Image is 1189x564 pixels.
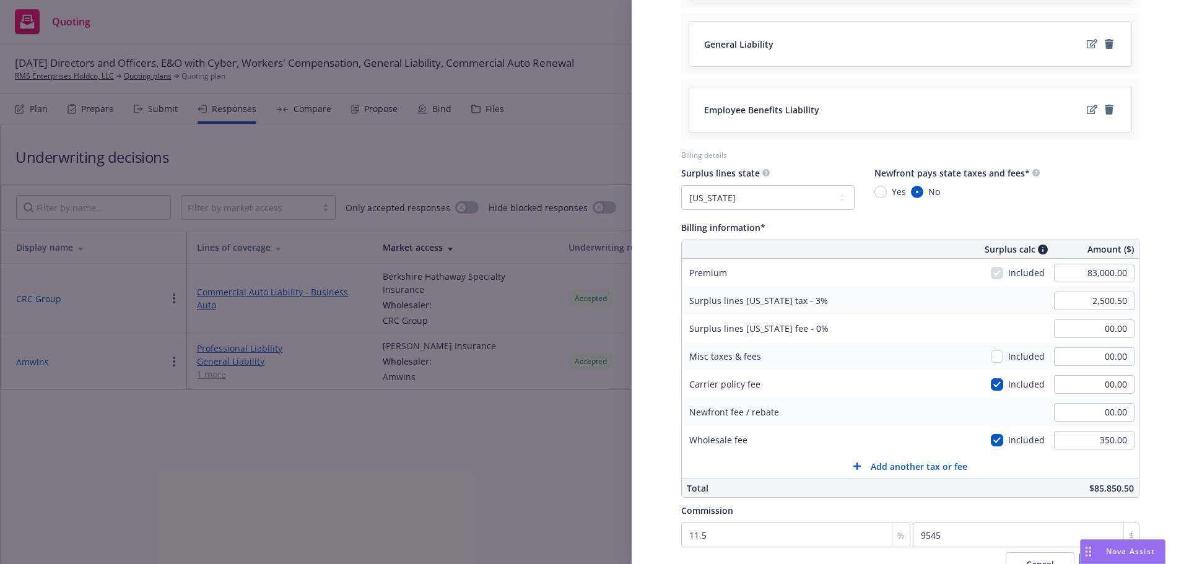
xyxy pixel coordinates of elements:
span: Newfront pays state taxes and fees* [874,167,1030,179]
span: Included [1008,350,1045,363]
button: Add another tax or fee [682,454,1139,479]
span: $ [1129,529,1134,542]
span: Employee Benefits Liability [704,103,819,116]
span: Billing information* [681,222,765,233]
span: Newfront fee / rebate [689,406,779,418]
a: remove [1102,37,1117,51]
input: 0.00 [1054,264,1135,282]
input: Yes [874,186,887,198]
span: Yes [892,185,906,198]
button: Nova Assist [1080,539,1165,564]
div: Billing details [681,150,1139,160]
span: No [928,185,940,198]
input: 0.00 [1054,403,1135,422]
span: Add another tax or fee [871,460,967,473]
input: 0.00 [1054,319,1135,338]
span: Premium [689,267,727,279]
a: edit [1084,102,1099,117]
span: Included [1008,378,1045,391]
input: 0.00 [1054,347,1135,366]
a: edit [1084,37,1099,51]
input: No [911,186,923,198]
span: Included [1008,433,1045,446]
span: Carrier policy fee [689,378,760,390]
span: Surplus lines [US_STATE] fee - 0% [689,323,829,334]
span: $85,850.50 [1089,482,1134,494]
a: remove [1102,102,1117,117]
span: Surplus calc [985,243,1035,256]
span: Nova Assist [1106,546,1155,557]
div: Drag to move [1081,540,1096,563]
span: Surplus lines state [681,167,760,179]
input: 0.00 [1054,292,1135,310]
span: General Liability [704,38,773,51]
span: Misc taxes & fees [689,350,761,362]
span: Surplus lines [US_STATE] tax - 3% [689,295,828,306]
span: % [897,529,905,542]
span: Wholesale fee [689,434,747,446]
span: Total [687,482,708,494]
span: Included [1008,266,1045,279]
span: Amount ($) [1087,243,1134,256]
input: 0.00 [1054,431,1135,449]
input: 0.00 [1054,375,1135,394]
span: Commission [681,505,733,516]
